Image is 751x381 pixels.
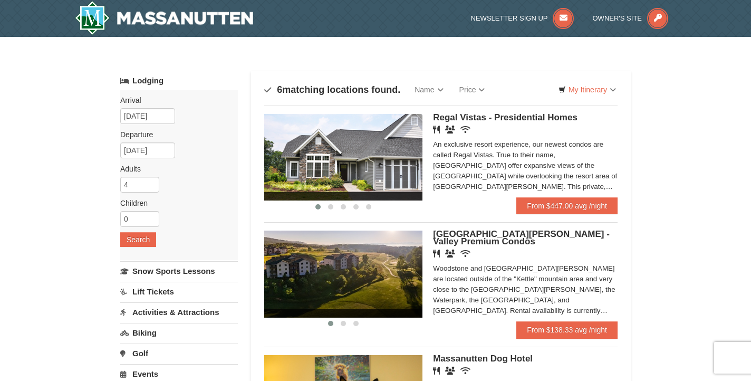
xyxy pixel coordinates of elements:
a: My Itinerary [552,82,623,98]
button: Search [120,232,156,247]
a: From $447.00 avg /night [516,197,618,214]
label: Adults [120,164,230,174]
i: Restaurant [433,250,440,258]
i: Restaurant [433,367,440,375]
a: Name [407,79,451,100]
div: An exclusive resort experience, our newest condos are called Regal Vistas. True to their name, [G... [433,139,618,192]
span: Newsletter Sign Up [471,14,548,22]
a: Lodging [120,71,238,90]
a: Owner's Site [593,14,669,22]
a: From $138.33 avg /night [516,321,618,338]
i: Wireless Internet (free) [460,367,470,375]
a: Price [451,79,493,100]
label: Arrival [120,95,230,106]
a: Activities & Attractions [120,302,238,322]
img: Massanutten Resort Logo [75,1,253,35]
i: Wireless Internet (free) [460,250,470,258]
a: Golf [120,344,238,363]
i: Restaurant [433,126,440,134]
label: Departure [120,129,230,140]
a: Lift Tickets [120,282,238,301]
span: Regal Vistas - Presidential Homes [433,112,577,122]
i: Banquet Facilities [445,367,455,375]
span: 6 [277,84,282,95]
label: Children [120,198,230,208]
i: Wireless Internet (free) [460,126,470,134]
a: Massanutten Resort [75,1,253,35]
a: Biking [120,323,238,342]
a: Snow Sports Lessons [120,261,238,281]
span: Massanutten Dog Hotel [433,354,533,364]
i: Banquet Facilities [445,126,455,134]
a: Newsletter Sign Up [471,14,574,22]
span: Owner's Site [593,14,642,22]
i: Banquet Facilities [445,250,455,258]
span: [GEOGRAPHIC_DATA][PERSON_NAME] - Valley Premium Condos [433,229,610,246]
div: Woodstone and [GEOGRAPHIC_DATA][PERSON_NAME] are located outside of the "Kettle" mountain area an... [433,263,618,316]
h4: matching locations found. [264,84,400,95]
